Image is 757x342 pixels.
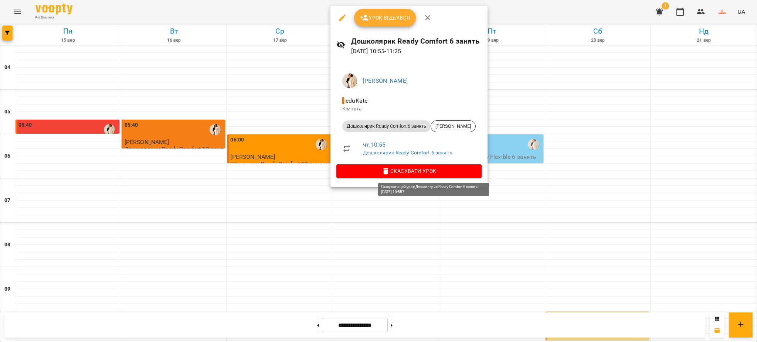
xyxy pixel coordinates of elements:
[363,141,386,148] a: чт , 10:55
[363,150,452,155] a: Дошколярик Ready Comfort 6 занять
[431,120,476,132] div: [PERSON_NAME]
[431,123,475,130] span: [PERSON_NAME]
[342,73,357,88] img: fdd027e441a0c5173205924c3f4c3b57.jpg
[351,47,482,56] p: [DATE] 10:55 - 11:25
[342,123,431,130] span: Дошколярик Ready Comfort 6 занять
[342,105,476,113] p: Кімната
[354,9,416,27] button: Урок відбувся
[351,35,482,47] h6: Дошколярик Ready Comfort 6 занять
[342,167,476,175] span: Скасувати Урок
[342,97,369,104] span: - eduKate
[336,164,482,178] button: Скасувати Урок
[360,13,410,22] span: Урок відбувся
[363,77,408,84] a: [PERSON_NAME]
